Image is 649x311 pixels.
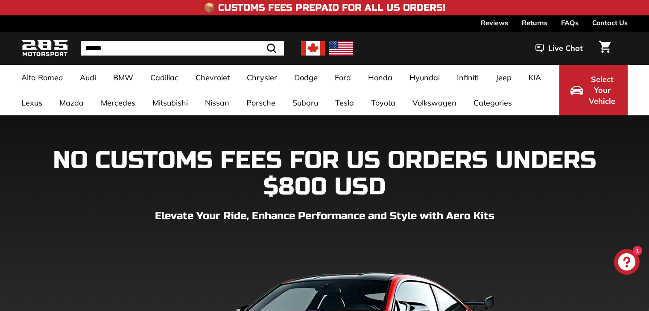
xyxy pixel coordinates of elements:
inbox-online-store-chat: Shopify online store chat [611,249,642,277]
a: Honda [360,65,401,90]
a: Mazda [51,90,92,115]
a: Lexus [13,90,51,115]
a: Jeep [487,65,520,90]
a: Infiniti [448,65,487,90]
a: Categories [465,90,520,115]
a: KIA [520,65,550,90]
span: Select Your Vehicle [588,74,617,107]
input: Search [81,41,284,56]
a: Volkswagen [404,90,465,115]
a: Reviews [481,15,508,30]
a: Mitsubishi [144,90,196,115]
h1: NO CUSTOMS FEES FOR US ORDERS UNDERS $800 USD [21,147,628,200]
a: Porsche [238,90,284,115]
a: FAQs [561,15,579,30]
a: Toyota [363,90,404,115]
a: Cart [594,34,616,63]
a: Chrysler [238,65,286,90]
a: Alfa Romeo [13,65,71,90]
a: Chevrolet [187,65,238,90]
a: Tesla [327,90,363,115]
a: Dodge [286,65,326,90]
h4: 📦 Customs Fees Prepaid for All US Orders! [204,3,445,13]
a: Contact Us [592,15,628,30]
a: Ford [326,65,360,90]
a: Cadillac [142,65,187,90]
a: Nissan [196,90,238,115]
button: Live Chat [524,38,594,59]
a: BMW [105,65,142,90]
a: Audi [71,65,105,90]
span: Live Chat [548,43,583,54]
img: Logo_285_Motorsport_areodynamics_components [21,38,68,59]
p: Elevate Your Ride, Enhance Performance and Style with Aero Kits [21,208,628,224]
button: Select Your Vehicle [559,65,628,115]
a: Returns [522,15,547,30]
a: Mercedes [92,90,144,115]
a: Subaru [284,90,327,115]
a: Hyundai [401,65,448,90]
